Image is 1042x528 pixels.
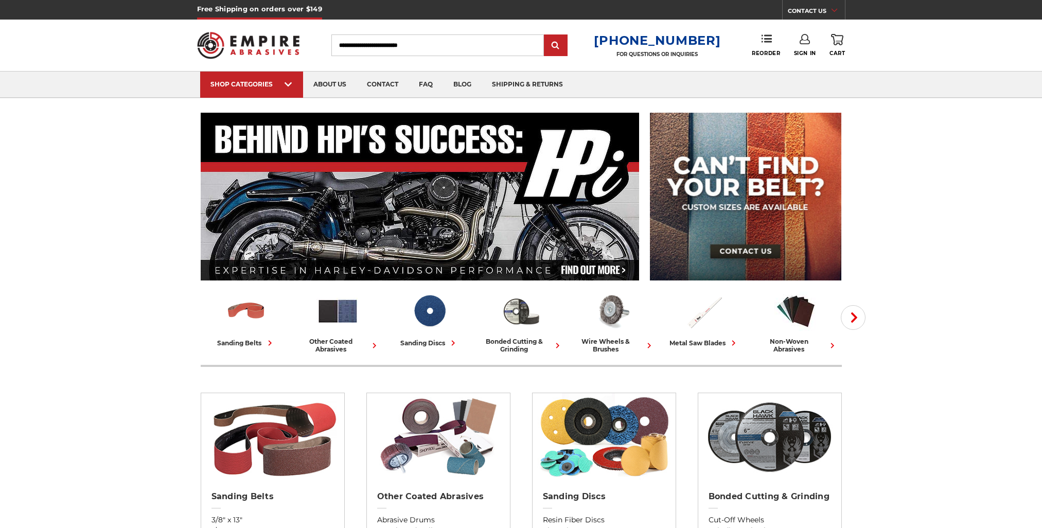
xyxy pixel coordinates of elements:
[774,290,817,332] img: Non-woven Abrasives
[794,50,816,57] span: Sign In
[372,393,505,481] img: Other Coated Abrasives
[754,290,838,353] a: non-woven abrasives
[829,34,845,57] a: Cart
[663,290,746,348] a: metal saw blades
[571,338,655,353] div: wire wheels & brushes
[537,393,670,481] img: Sanding Discs
[543,491,665,502] h2: Sanding Discs
[482,72,573,98] a: shipping & returns
[197,25,300,65] img: Empire Abrasives
[400,338,458,348] div: sanding discs
[543,515,665,525] a: Resin Fiber Discs
[408,290,451,332] img: Sanding Discs
[709,491,831,502] h2: Bonded Cutting & Grinding
[357,72,409,98] a: contact
[594,33,720,48] a: [PHONE_NUMBER]
[594,51,720,58] p: FOR QUESTIONS OR INQUIRIES
[211,515,334,525] a: 3/8" x 13"
[545,36,566,56] input: Submit
[377,491,500,502] h2: Other Coated Abrasives
[709,515,831,525] a: Cut-Off Wheels
[377,515,500,525] a: Abrasive Drums
[752,50,780,57] span: Reorder
[443,72,482,98] a: blog
[703,393,836,481] img: Bonded Cutting & Grinding
[841,305,866,330] button: Next
[388,290,471,348] a: sanding discs
[480,338,563,353] div: bonded cutting & grinding
[218,338,275,348] div: sanding belts
[211,491,334,502] h2: Sanding Belts
[571,290,655,353] a: wire wheels & brushes
[683,290,726,332] img: Metal Saw Blades
[829,50,845,57] span: Cart
[409,72,443,98] a: faq
[591,290,634,332] img: Wire Wheels & Brushes
[500,290,542,332] img: Bonded Cutting & Grinding
[788,5,845,20] a: CONTACT US
[296,290,380,353] a: other coated abrasives
[303,72,357,98] a: about us
[650,113,841,280] img: promo banner for custom belts.
[201,113,640,280] img: Banner for an interview featuring Horsepower Inc who makes Harley performance upgrades featured o...
[210,80,293,88] div: SHOP CATEGORIES
[316,290,359,332] img: Other Coated Abrasives
[205,290,288,348] a: sanding belts
[752,34,780,56] a: Reorder
[480,290,563,353] a: bonded cutting & grinding
[225,290,268,332] img: Sanding Belts
[206,393,339,481] img: Sanding Belts
[669,338,739,348] div: metal saw blades
[296,338,380,353] div: other coated abrasives
[754,338,838,353] div: non-woven abrasives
